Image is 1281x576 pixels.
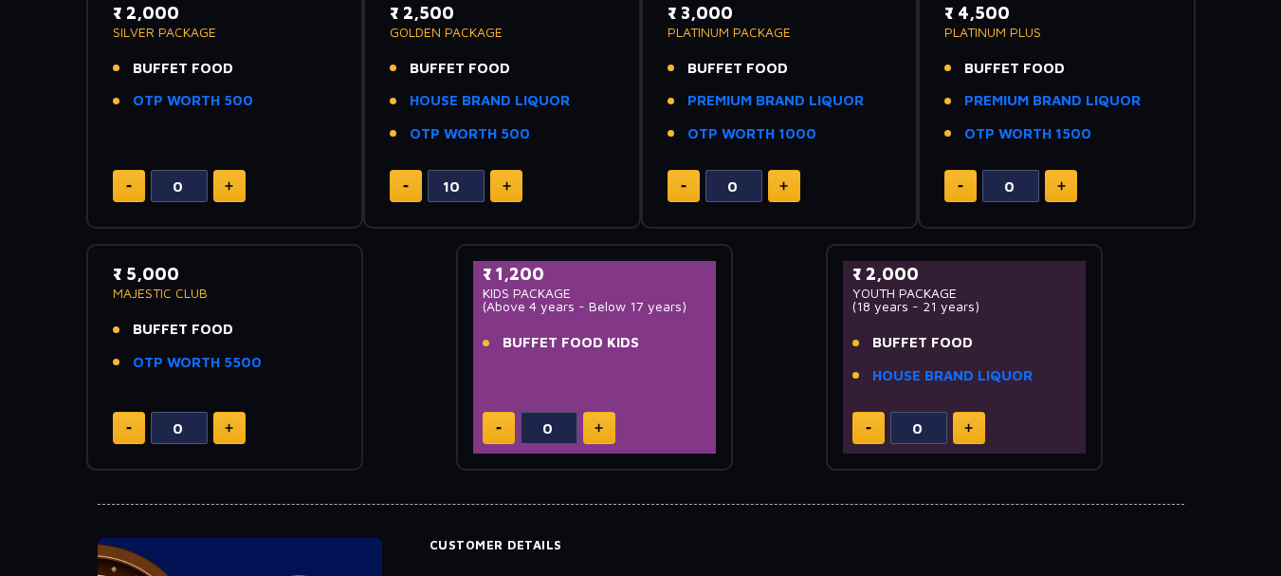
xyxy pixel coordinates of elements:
span: BUFFET FOOD [133,58,233,80]
img: minus [496,427,502,430]
img: plus [964,423,973,433]
a: HOUSE BRAND LIQUOR [410,90,570,112]
p: PLATINUM PACKAGE [668,26,892,39]
a: OTP WORTH 500 [133,90,253,112]
img: minus [958,185,963,188]
span: BUFFET FOOD [410,58,510,80]
p: KIDS PACKAGE [483,287,707,300]
img: plus [503,181,511,191]
p: ₹ 2,000 [852,261,1077,287]
img: plus [779,181,788,191]
p: (Above 4 years - Below 17 years) [483,300,707,313]
a: OTP WORTH 5500 [133,352,262,374]
span: BUFFET FOOD KIDS [503,332,639,354]
p: ₹ 5,000 [113,261,338,287]
p: (18 years - 21 years) [852,300,1077,313]
p: MAJESTIC CLUB [113,287,338,300]
a: OTP WORTH 1000 [687,123,816,145]
p: GOLDEN PACKAGE [390,26,614,39]
a: OTP WORTH 500 [410,123,530,145]
p: PLATINUM PLUS [944,26,1169,39]
p: ₹ 1,200 [483,261,707,287]
h4: Customer Details [430,538,1184,553]
span: BUFFET FOOD [872,332,973,354]
p: YOUTH PACKAGE [852,287,1077,300]
a: PREMIUM BRAND LIQUOR [964,90,1141,112]
p: SILVER PACKAGE [113,26,338,39]
img: minus [681,185,686,188]
img: minus [126,427,132,430]
img: plus [225,423,233,433]
img: plus [225,181,233,191]
img: plus [1057,181,1066,191]
span: BUFFET FOOD [964,58,1065,80]
a: HOUSE BRAND LIQUOR [872,365,1033,387]
a: OTP WORTH 1500 [964,123,1091,145]
span: BUFFET FOOD [687,58,788,80]
img: minus [403,185,409,188]
img: minus [126,185,132,188]
img: plus [595,423,603,433]
span: BUFFET FOOD [133,319,233,341]
img: minus [866,427,871,430]
a: PREMIUM BRAND LIQUOR [687,90,864,112]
